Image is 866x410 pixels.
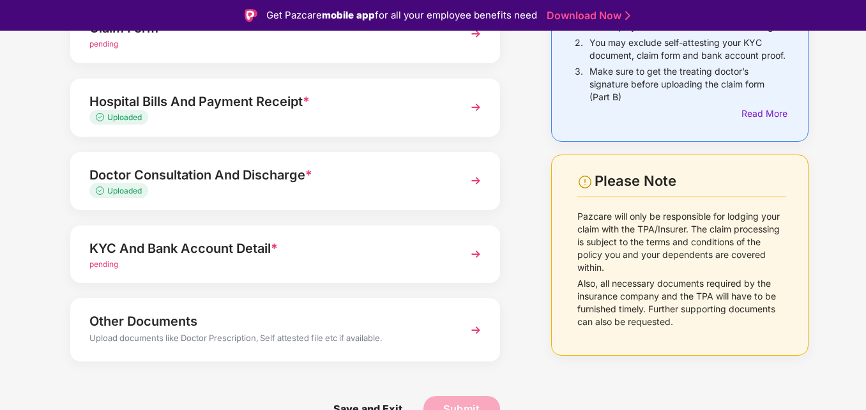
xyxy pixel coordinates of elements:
span: Uploaded [107,186,142,195]
div: Upload documents like Doctor Prescription, Self attested file etc if available. [89,331,448,348]
img: svg+xml;base64,PHN2ZyBpZD0iV2FybmluZ18tXzI0eDI0IiBkYXRhLW5hbWU9Ildhcm5pbmcgLSAyNHgyNCIgeG1sbnM9Im... [577,174,593,190]
img: svg+xml;base64,PHN2ZyBpZD0iTmV4dCIgeG1sbnM9Imh0dHA6Ly93d3cudzMub3JnLzIwMDAvc3ZnIiB3aWR0aD0iMzYiIG... [464,319,487,342]
img: svg+xml;base64,PHN2ZyB4bWxucz0iaHR0cDovL3d3dy53My5vcmcvMjAwMC9zdmciIHdpZHRoPSIxMy4zMzMiIGhlaWdodD... [96,113,107,121]
span: pending [89,39,118,49]
div: Get Pazcare for all your employee benefits need [266,8,537,23]
img: Logo [245,9,257,22]
strong: mobile app [322,9,375,21]
a: Download Now [547,9,627,22]
p: Pazcare will only be responsible for lodging your claim with the TPA/Insurer. The claim processin... [577,210,787,274]
p: 2. [575,36,583,62]
img: svg+xml;base64,PHN2ZyBpZD0iTmV4dCIgeG1sbnM9Imh0dHA6Ly93d3cudzMub3JnLzIwMDAvc3ZnIiB3aWR0aD0iMzYiIG... [464,169,487,192]
span: pending [89,259,118,269]
div: Other Documents [89,311,448,331]
img: Stroke [625,9,630,22]
div: Please Note [595,172,786,190]
span: Uploaded [107,112,142,122]
img: svg+xml;base64,PHN2ZyBpZD0iTmV4dCIgeG1sbnM9Imh0dHA6Ly93d3cudzMub3JnLzIwMDAvc3ZnIiB3aWR0aD0iMzYiIG... [464,243,487,266]
div: Read More [741,107,786,121]
p: 3. [575,65,583,103]
div: Doctor Consultation And Discharge [89,165,448,185]
img: svg+xml;base64,PHN2ZyBpZD0iTmV4dCIgeG1sbnM9Imh0dHA6Ly93d3cudzMub3JnLzIwMDAvc3ZnIiB3aWR0aD0iMzYiIG... [464,22,487,45]
img: svg+xml;base64,PHN2ZyBpZD0iTmV4dCIgeG1sbnM9Imh0dHA6Ly93d3cudzMub3JnLzIwMDAvc3ZnIiB3aWR0aD0iMzYiIG... [464,96,487,119]
p: You may exclude self-attesting your KYC document, claim form and bank account proof. [589,36,786,62]
p: Also, all necessary documents required by the insurance company and the TPA will have to be furni... [577,277,787,328]
img: svg+xml;base64,PHN2ZyB4bWxucz0iaHR0cDovL3d3dy53My5vcmcvMjAwMC9zdmciIHdpZHRoPSIxMy4zMzMiIGhlaWdodD... [96,186,107,195]
p: Make sure to get the treating doctor’s signature before uploading the claim form (Part B) [589,65,786,103]
div: KYC And Bank Account Detail [89,238,448,259]
div: Hospital Bills And Payment Receipt [89,91,448,112]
